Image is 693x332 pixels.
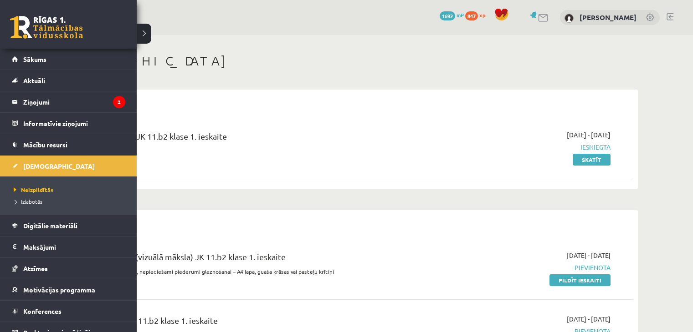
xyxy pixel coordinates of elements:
[12,301,125,322] a: Konferences
[23,236,125,257] legend: Maksājumi
[580,13,637,22] a: [PERSON_NAME]
[465,11,490,19] a: 847 xp
[68,267,425,276] p: Ieskaitē būs radošais darbs, nepieciešami piederumi gleznošanai – A4 lapa, guaša krāsas vai paste...
[440,11,455,20] span: 1692
[23,221,77,230] span: Digitālie materiāli
[12,113,125,134] a: Informatīvie ziņojumi
[573,154,611,166] a: Skatīt
[440,11,464,19] a: 1692 mP
[12,91,125,112] a: Ziņojumi2
[439,142,611,152] span: Iesniegta
[465,11,478,20] span: 847
[23,307,62,315] span: Konferences
[55,53,638,69] h1: [DEMOGRAPHIC_DATA]
[12,49,125,70] a: Sākums
[11,186,128,194] a: Neizpildītās
[113,96,125,108] i: 2
[23,141,67,149] span: Mācību resursi
[11,197,128,206] a: Izlabotās
[457,11,464,19] span: mP
[23,286,95,294] span: Motivācijas programma
[12,134,125,155] a: Mācību resursi
[565,14,574,23] img: Marta Laķe
[23,264,48,272] span: Atzīmes
[439,263,611,272] span: Pievienota
[23,91,125,112] legend: Ziņojumi
[549,274,611,286] a: Pildīt ieskaiti
[12,70,125,91] a: Aktuāli
[10,16,83,39] a: Rīgas 1. Tālmācības vidusskola
[12,279,125,300] a: Motivācijas programma
[12,156,125,176] a: [DEMOGRAPHIC_DATA]
[68,314,425,331] div: Latviešu valoda JK 11.b2 klase 1. ieskaite
[11,186,53,193] span: Neizpildītās
[567,251,611,260] span: [DATE] - [DATE]
[68,130,425,147] div: Sociālās zinātnes I JK 11.b2 klase 1. ieskaite
[12,215,125,236] a: Digitālie materiāli
[479,11,485,19] span: xp
[567,130,611,140] span: [DATE] - [DATE]
[23,162,95,170] span: [DEMOGRAPHIC_DATA]
[23,76,45,85] span: Aktuāli
[68,251,425,267] div: Kultūra un māksla (vizuālā māksla) JK 11.b2 klase 1. ieskaite
[12,258,125,279] a: Atzīmes
[12,236,125,257] a: Maksājumi
[23,113,125,134] legend: Informatīvie ziņojumi
[567,314,611,324] span: [DATE] - [DATE]
[11,198,42,205] span: Izlabotās
[23,55,46,63] span: Sākums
